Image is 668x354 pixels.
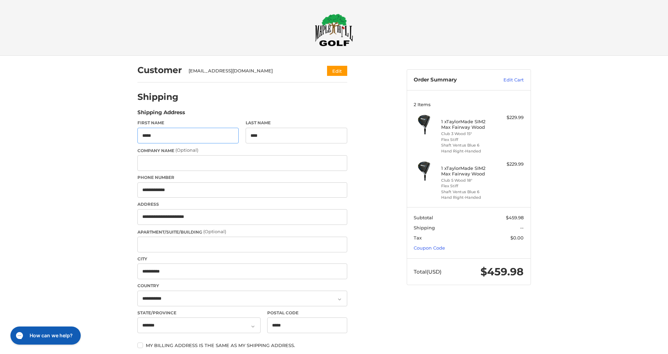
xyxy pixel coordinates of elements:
h3: 2 Items [414,102,524,107]
li: Club 5 Wood 18° [441,178,494,183]
li: Flex Stiff [441,183,494,189]
h2: Shipping [137,92,178,102]
iframe: Google Customer Reviews [611,335,668,354]
label: Country [137,283,347,289]
div: $229.99 [496,114,524,121]
div: $229.99 [496,161,524,168]
li: Hand Right-Handed [441,195,494,200]
label: Apartment/Suite/Building [137,228,347,235]
label: Last Name [246,120,347,126]
li: Flex Stiff [441,137,494,143]
a: Edit Cart [488,77,524,84]
span: $459.98 [480,265,524,278]
button: Edit [327,66,347,76]
label: Phone Number [137,174,347,181]
span: Subtotal [414,215,433,220]
span: Shipping [414,225,435,230]
li: Shaft Ventus Blue 6 [441,189,494,195]
label: Company Name [137,147,347,154]
h4: 1 x TaylorMade SIM2 Max Fairway Wood [441,119,494,130]
span: -- [520,225,524,230]
li: Shaft Ventus Blue 6 [441,142,494,148]
label: State/Province [137,310,261,316]
li: Hand Right-Handed [441,148,494,154]
label: Address [137,201,347,207]
span: Tax [414,235,422,241]
h4: 1 x TaylorMade SIM2 Max Fairway Wood [441,165,494,177]
small: (Optional) [175,147,198,153]
legend: Shipping Address [137,109,185,120]
label: City [137,256,347,262]
li: Club 3 Wood 15° [441,131,494,137]
label: First Name [137,120,239,126]
a: Coupon Code [414,245,445,251]
small: (Optional) [203,229,226,234]
div: [EMAIL_ADDRESS][DOMAIN_NAME] [189,68,313,74]
img: Maple Hill Golf [315,14,353,46]
span: $459.98 [506,215,524,220]
label: Postal Code [267,310,347,316]
h2: Customer [137,65,182,76]
label: My billing address is the same as my shipping address. [137,343,347,348]
iframe: Gorgias live chat messenger [7,324,83,347]
span: $0.00 [510,235,524,241]
h3: Order Summary [414,77,488,84]
span: Total (USD) [414,268,442,275]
